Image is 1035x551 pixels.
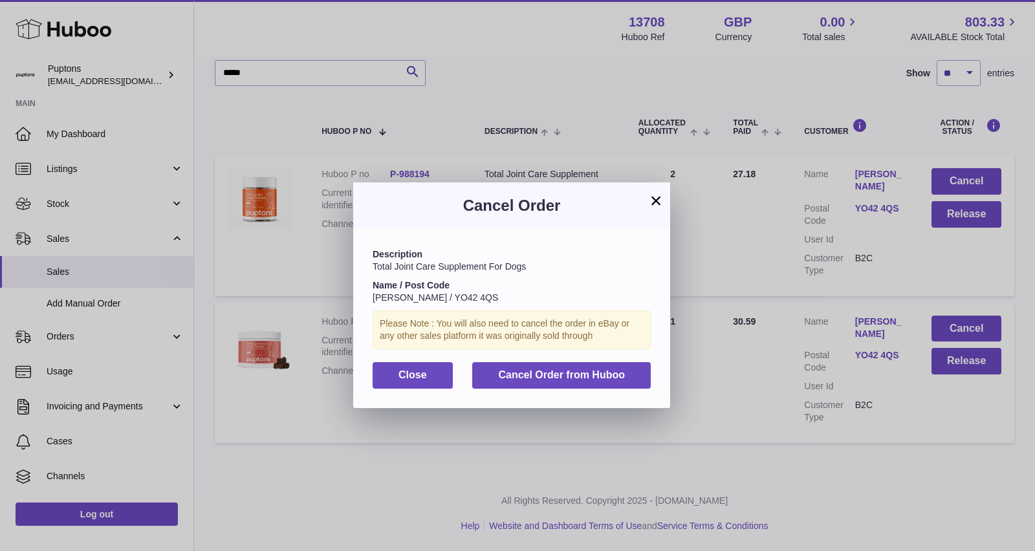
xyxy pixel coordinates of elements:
div: Please Note : You will also need to cancel the order in eBay or any other sales platform it was o... [373,310,651,349]
span: Cancel Order from Huboo [498,369,625,380]
button: × [648,193,664,208]
span: [PERSON_NAME] / YO42 4QS [373,292,498,303]
span: Close [398,369,427,380]
strong: Description [373,249,422,259]
h3: Cancel Order [373,195,651,216]
button: Cancel Order from Huboo [472,362,651,389]
button: Close [373,362,453,389]
strong: Name / Post Code [373,280,450,290]
span: Total Joint Care Supplement For Dogs [373,261,526,272]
